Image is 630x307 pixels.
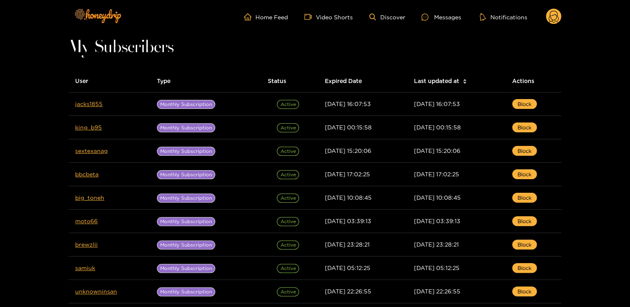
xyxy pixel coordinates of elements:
span: [DATE] 03:39:13 [325,218,371,224]
span: Active [277,194,299,203]
a: samiuk [75,265,95,271]
span: [DATE] 22:26:55 [414,288,460,294]
span: Block [517,240,531,249]
span: [DATE] 05:12:25 [414,265,460,271]
span: [DATE] 00:15:58 [325,124,372,130]
span: [DATE] 17:02:25 [325,171,370,177]
span: Block [517,123,531,132]
span: [DATE] 17:02:25 [414,171,459,177]
button: Block [512,99,537,109]
th: Status [261,70,318,92]
button: Block [512,193,537,203]
a: Discover [369,14,405,21]
span: [DATE] 15:20:06 [414,148,460,154]
button: Block [512,146,537,156]
span: Active [277,264,299,273]
span: [DATE] 16:07:53 [414,101,460,107]
span: Active [277,100,299,109]
span: Block [517,170,531,178]
a: Video Shorts [304,13,353,21]
a: sextexanag [75,148,108,154]
span: [DATE] 23:28:21 [414,241,459,247]
a: big_toneh [75,194,104,201]
a: jacks1855 [75,101,103,107]
span: Monthly Subscription [157,240,215,249]
button: Block [512,263,537,273]
a: Home Feed [244,13,288,21]
button: Block [512,169,537,179]
button: Block [512,286,537,296]
span: video-camera [304,13,316,21]
span: Block [517,217,531,225]
a: brewzlii [75,241,98,247]
button: Block [512,240,537,249]
span: Monthly Subscription [157,264,215,273]
span: Monthly Subscription [157,100,215,109]
span: Monthly Subscription [157,194,215,203]
span: Active [277,287,299,296]
span: [DATE] 00:15:58 [414,124,461,130]
span: Block [517,264,531,272]
span: Monthly Subscription [157,287,215,296]
span: [DATE] 05:12:25 [325,265,370,271]
span: [DATE] 16:07:53 [325,101,371,107]
span: Monthly Subscription [157,217,215,226]
a: moto66 [75,218,98,224]
span: [DATE] 15:20:06 [325,148,371,154]
span: caret-down [462,81,467,85]
span: Active [277,217,299,226]
span: Active [277,170,299,179]
span: Monthly Subscription [157,123,215,132]
th: Actions [506,70,562,92]
a: king_b95 [75,124,102,130]
span: Monthly Subscription [157,170,215,179]
button: Notifications [477,13,529,21]
span: [DATE] 10:08:45 [414,194,461,201]
span: Block [517,100,531,108]
span: Active [277,240,299,249]
div: Messages [421,12,461,22]
span: Monthly Subscription [157,147,215,156]
span: Active [277,123,299,132]
a: unknowninsan [75,288,117,294]
span: home [244,13,255,21]
span: Block [517,287,531,295]
span: [DATE] 23:28:21 [325,241,370,247]
h1: My Subscribers [69,42,561,53]
button: Block [512,216,537,226]
span: Active [277,147,299,156]
span: Last updated at [414,76,459,85]
span: [DATE] 10:08:45 [325,194,372,201]
span: Block [517,147,531,155]
span: [DATE] 22:26:55 [325,288,371,294]
a: bbcbeta [75,171,99,177]
th: User [69,70,150,92]
span: Block [517,194,531,202]
button: Block [512,122,537,132]
th: Type [150,70,261,92]
span: [DATE] 03:39:13 [414,218,460,224]
th: Expired Date [318,70,407,92]
span: caret-up [462,78,467,82]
